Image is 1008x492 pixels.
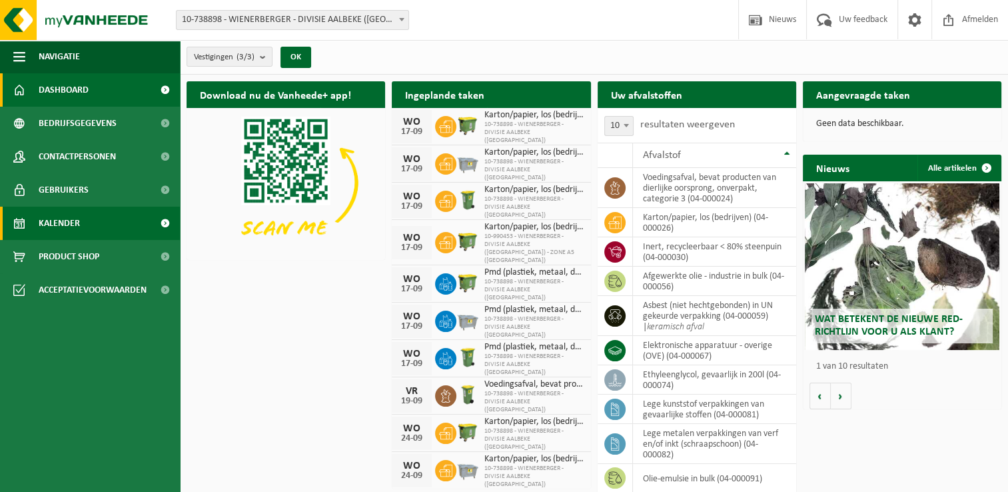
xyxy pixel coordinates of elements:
span: 10-738898 - WIENERBERGER - DIVISIE AALBEKE ([GEOGRAPHIC_DATA]) [484,427,584,451]
div: WO [398,274,425,285]
div: 24-09 [398,434,425,443]
td: elektronische apparatuur - overige (OVE) (04-000067) [633,336,796,365]
span: 10-738898 - WIENERBERGER - DIVISIE AALBEKE ([GEOGRAPHIC_DATA]) [484,278,584,302]
i: keramisch afval [647,322,704,332]
td: inert, recycleerbaar < 80% steenpuin (04-000030) [633,237,796,267]
span: Karton/papier, los (bedrijven) [484,185,584,195]
td: karton/papier, los (bedrijven) (04-000026) [633,208,796,237]
img: WB-1100-HPE-GN-50 [456,421,479,443]
td: asbest (niet hechtgebonden) in UN gekeurde verpakking (04-000059) | [633,296,796,336]
span: Vestigingen [194,47,254,67]
span: Afvalstof [643,150,681,161]
label: resultaten weergeven [640,119,735,130]
a: Wat betekent de nieuwe RED-richtlijn voor u als klant? [805,183,999,350]
span: Karton/papier, los (bedrijven) [484,110,584,121]
span: 10-738898 - WIENERBERGER - DIVISIE AALBEKE ([GEOGRAPHIC_DATA]) [484,390,584,414]
span: Pmd (plastiek, metaal, drankkartons) (bedrijven) [484,342,584,353]
span: Karton/papier, los (bedrijven) [484,417,584,427]
span: 10-738898 - WIENERBERGER - DIVISIE AALBEKE (POTTELBERG) - AALBEKE [176,10,409,30]
span: Karton/papier, los (bedrijven) [484,454,584,465]
span: Contactpersonen [39,140,116,173]
div: 17-09 [398,322,425,331]
div: WO [398,311,425,322]
td: voedingsafval, bevat producten van dierlijke oorsprong, onverpakt, categorie 3 (04-000024) [633,168,796,208]
button: OK [280,47,311,68]
img: WB-2500-GAL-GY-01 [456,309,479,331]
div: 17-09 [398,202,425,211]
div: 19-09 [398,397,425,406]
span: Kalender [39,207,80,240]
span: 10-738898 - WIENERBERGER - DIVISIE AALBEKE ([GEOGRAPHIC_DATA]) [484,465,584,489]
span: Product Shop [39,240,99,273]
td: ethyleenglycol, gevaarlijk in 200l (04-000074) [633,365,796,395]
span: 10-990453 - WIENERBERGER - DIVISIE AALBEKE ([GEOGRAPHIC_DATA]) - ZONE A5 ([GEOGRAPHIC_DATA]) [484,233,584,265]
span: Acceptatievoorwaarden [39,273,147,307]
span: 10-738898 - WIENERBERGER - DIVISIE AALBEKE ([GEOGRAPHIC_DATA]) [484,158,584,182]
div: 24-09 [398,471,425,481]
div: 17-09 [398,243,425,253]
div: WO [398,461,425,471]
count: (3/3) [237,53,254,61]
span: Dashboard [39,73,89,107]
button: Vestigingen(3/3) [187,47,272,67]
span: Karton/papier, los (bedrijven) [484,222,584,233]
span: 10 [605,117,633,135]
img: WB-0140-HPE-GN-50 [456,383,479,406]
button: Vorige [809,383,831,409]
span: 10-738898 - WIENERBERGER - DIVISIE AALBEKE (POTTELBERG) - AALBEKE [177,11,408,29]
span: 10-738898 - WIENERBERGER - DIVISIE AALBEKE ([GEOGRAPHIC_DATA]) [484,353,584,377]
td: lege metalen verpakkingen van verf en/of inkt (schraapschoon) (04-000082) [633,424,796,464]
span: Pmd (plastiek, metaal, drankkartons) (bedrijven) [484,305,584,315]
img: Download de VHEPlus App [187,108,385,257]
img: WB-1100-HPE-GN-50 [456,230,479,253]
div: WO [398,233,425,243]
h2: Uw afvalstoffen [598,81,696,107]
span: Karton/papier, los (bedrijven) [484,147,584,158]
div: WO [398,349,425,359]
h2: Nieuws [803,155,863,181]
img: WB-2500-GAL-GY-01 [456,458,479,481]
span: 10 [604,116,634,136]
span: 10-738898 - WIENERBERGER - DIVISIE AALBEKE ([GEOGRAPHIC_DATA]) [484,121,584,145]
div: 17-09 [398,285,425,294]
span: Gebruikers [39,173,89,207]
img: WB-1100-HPE-GN-50 [456,114,479,137]
span: Wat betekent de nieuwe RED-richtlijn voor u als klant? [815,314,963,337]
div: WO [398,154,425,165]
img: WB-2500-GAL-GY-01 [456,151,479,174]
span: 10-738898 - WIENERBERGER - DIVISIE AALBEKE ([GEOGRAPHIC_DATA]) [484,315,584,339]
div: WO [398,423,425,434]
span: Voedingsafval, bevat producten van dierlijke oorsprong, onverpakt, categorie 3 [484,379,584,390]
button: Volgende [831,383,851,409]
h2: Ingeplande taken [392,81,498,107]
img: WB-0240-HPE-GN-50 [456,346,479,369]
p: 1 van 10 resultaten [816,362,995,371]
img: WB-1100-HPE-GN-50 [456,271,479,294]
span: 10-738898 - WIENERBERGER - DIVISIE AALBEKE ([GEOGRAPHIC_DATA]) [484,195,584,219]
div: WO [398,191,425,202]
div: 17-09 [398,127,425,137]
span: Navigatie [39,40,80,73]
span: Pmd (plastiek, metaal, drankkartons) (bedrijven) [484,267,584,278]
div: 17-09 [398,165,425,174]
img: WB-0240-HPE-GN-50 [456,189,479,211]
td: afgewerkte olie - industrie in bulk (04-000056) [633,267,796,296]
h2: Aangevraagde taken [803,81,923,107]
a: Alle artikelen [917,155,1000,181]
div: 17-09 [398,359,425,369]
div: WO [398,117,425,127]
p: Geen data beschikbaar. [816,119,988,129]
td: lege kunststof verpakkingen van gevaarlijke stoffen (04-000081) [633,395,796,424]
h2: Download nu de Vanheede+ app! [187,81,364,107]
div: VR [398,386,425,397]
span: Bedrijfsgegevens [39,107,117,140]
